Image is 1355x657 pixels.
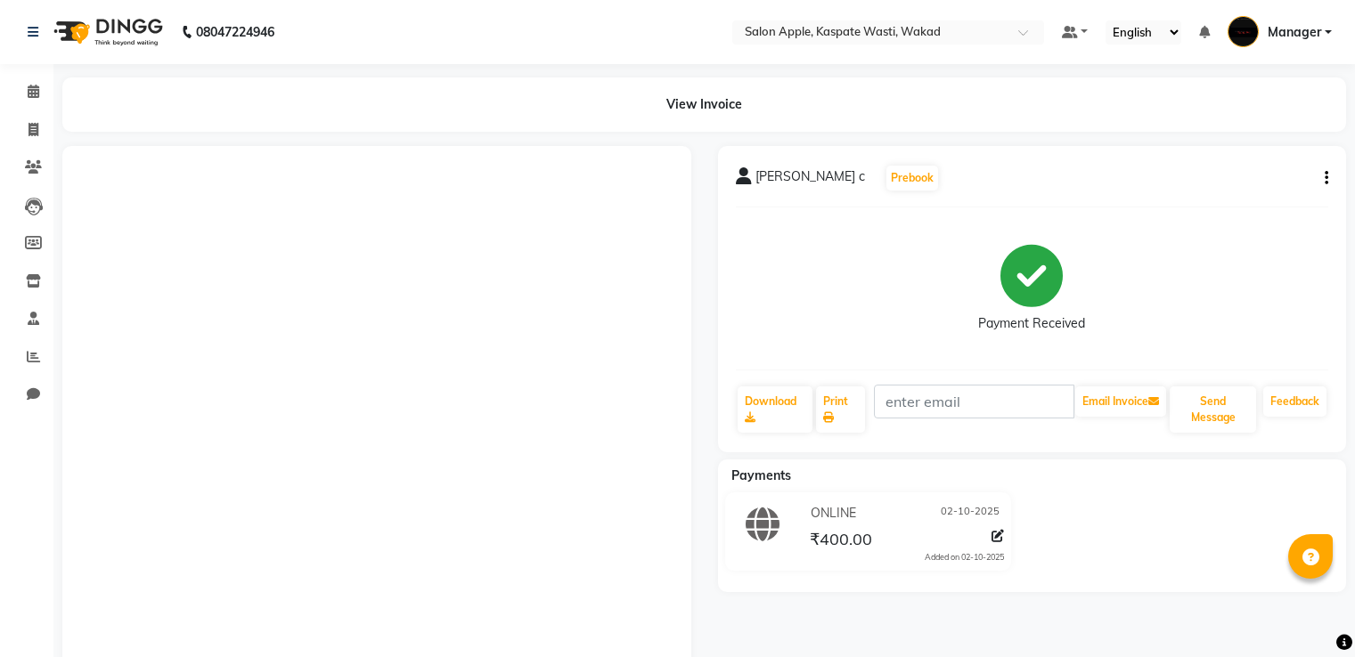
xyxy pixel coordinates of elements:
[816,386,865,433] a: Print
[925,551,1004,564] div: Added on 02-10-2025
[1280,586,1337,639] iframe: chat widget
[886,166,938,191] button: Prebook
[1228,16,1259,47] img: Manager
[874,385,1074,418] input: enter email
[731,467,791,483] span: Payments
[810,529,872,554] span: ₹400.00
[1263,386,1326,417] a: Feedback
[1075,386,1166,417] button: Email Invoice
[62,77,1346,132] div: View Invoice
[196,7,274,57] b: 08047224946
[45,7,167,57] img: logo
[978,314,1085,333] div: Payment Received
[1268,23,1321,42] span: Manager
[1170,386,1256,433] button: Send Message
[941,504,1000,523] span: 02-10-2025
[738,386,813,433] a: Download
[755,167,865,192] span: [PERSON_NAME] c
[811,504,856,523] span: ONLINE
